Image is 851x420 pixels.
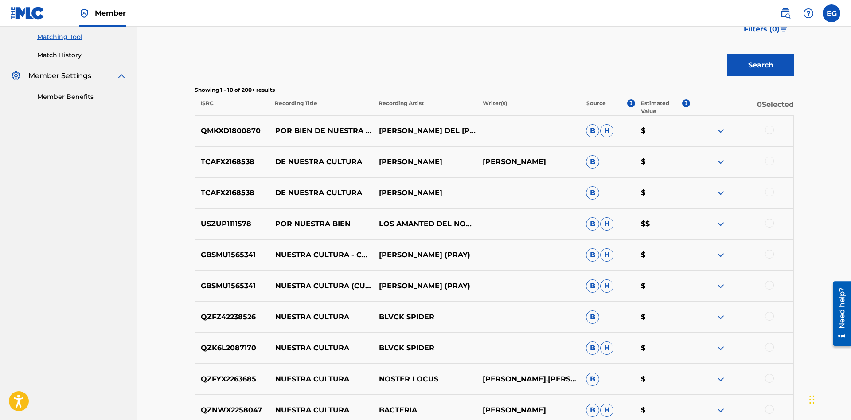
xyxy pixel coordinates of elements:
[586,279,599,293] span: B
[780,8,791,19] img: search
[116,71,127,81] img: expand
[641,99,682,115] p: Estimated Value
[738,18,794,40] button: Filters (0)
[586,155,599,169] span: B
[600,217,613,231] span: H
[715,343,726,353] img: expand
[715,374,726,385] img: expand
[635,250,690,260] p: $
[79,8,90,19] img: Top Rightsholder
[195,219,269,229] p: USZUP1111578
[476,157,580,167] p: [PERSON_NAME]
[195,126,269,136] p: QMKXD1800870
[373,126,476,136] p: [PERSON_NAME] DEL [PERSON_NAME]
[37,51,127,60] a: Match History
[715,312,726,322] img: expand
[11,71,21,81] img: Member Settings
[373,312,476,322] p: BLVCK SPIDER
[11,7,45,20] img: MLC Logo
[715,281,726,291] img: expand
[600,279,613,293] span: H
[635,188,690,198] p: $
[635,405,690,416] p: $
[586,310,599,324] span: B
[373,343,476,353] p: BLVCK SPIDER
[195,312,269,322] p: QZFZ42238526
[269,219,373,229] p: POR NUESTRA BIEN
[803,8,814,19] img: help
[715,188,726,198] img: expand
[600,124,613,137] span: H
[269,188,373,198] p: DE NUESTRA CULTURA
[807,377,851,420] iframe: Chat Widget
[715,126,726,136] img: expand
[727,54,794,76] button: Search
[373,405,476,416] p: BACTERIA
[373,157,476,167] p: [PERSON_NAME]
[586,124,599,137] span: B
[476,99,580,115] p: Writer(s)
[95,8,126,18] span: Member
[800,4,817,22] div: Help
[586,404,599,417] span: B
[635,374,690,385] p: $
[269,312,373,322] p: NUESTRA CULTURA
[195,157,269,167] p: TCAFX2168538
[269,281,373,291] p: NUESTRA CULTURA (CULTURA DE [DEMOGRAPHIC_DATA])
[826,277,851,350] iframe: Resource Center
[682,99,690,107] span: ?
[586,186,599,200] span: B
[715,219,726,229] img: expand
[627,99,635,107] span: ?
[635,219,690,229] p: $$
[373,374,476,385] p: NOSTER LOCUS
[195,405,269,416] p: QZNWX2258047
[373,99,476,115] p: Recording Artist
[373,219,476,229] p: LOS AMANTED DEL NORTE
[586,341,599,355] span: B
[195,86,794,94] p: Showing 1 - 10 of 200+ results
[715,250,726,260] img: expand
[195,343,269,353] p: QZK6L2087170
[777,4,794,22] a: Public Search
[269,99,373,115] p: Recording Title
[37,32,127,42] a: Matching Tool
[635,312,690,322] p: $
[28,71,91,81] span: Member Settings
[635,281,690,291] p: $
[269,126,373,136] p: POR BIEN DE NUESTRA CULTURA
[744,24,780,35] span: Filters ( 0 )
[373,281,476,291] p: [PERSON_NAME] (PRAY)
[586,373,599,386] span: B
[690,99,794,115] p: 0 Selected
[269,405,373,416] p: NUESTRA CULTURA
[37,92,127,102] a: Member Benefits
[600,248,613,262] span: H
[476,374,580,385] p: [PERSON_NAME],[PERSON_NAME],[PERSON_NAME],[PERSON_NAME]
[809,386,815,413] div: Drag
[780,27,788,32] img: filter
[195,374,269,385] p: QZFYX2263685
[269,157,373,167] p: DE NUESTRA CULTURA
[635,157,690,167] p: $
[269,343,373,353] p: NUESTRA CULTURA
[373,250,476,260] p: [PERSON_NAME] (PRAY)
[586,248,599,262] span: B
[195,281,269,291] p: GBSMU1565341
[269,250,373,260] p: NUESTRA CULTURA - CULTURA DE [DEMOGRAPHIC_DATA]
[635,126,690,136] p: $
[586,99,606,115] p: Source
[476,405,580,416] p: [PERSON_NAME]
[586,217,599,231] span: B
[269,374,373,385] p: NUESTRA CULTURA
[823,4,840,22] div: User Menu
[715,157,726,167] img: expand
[715,405,726,416] img: expand
[600,341,613,355] span: H
[195,99,269,115] p: ISRC
[195,188,269,198] p: TCAFX2168538
[600,404,613,417] span: H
